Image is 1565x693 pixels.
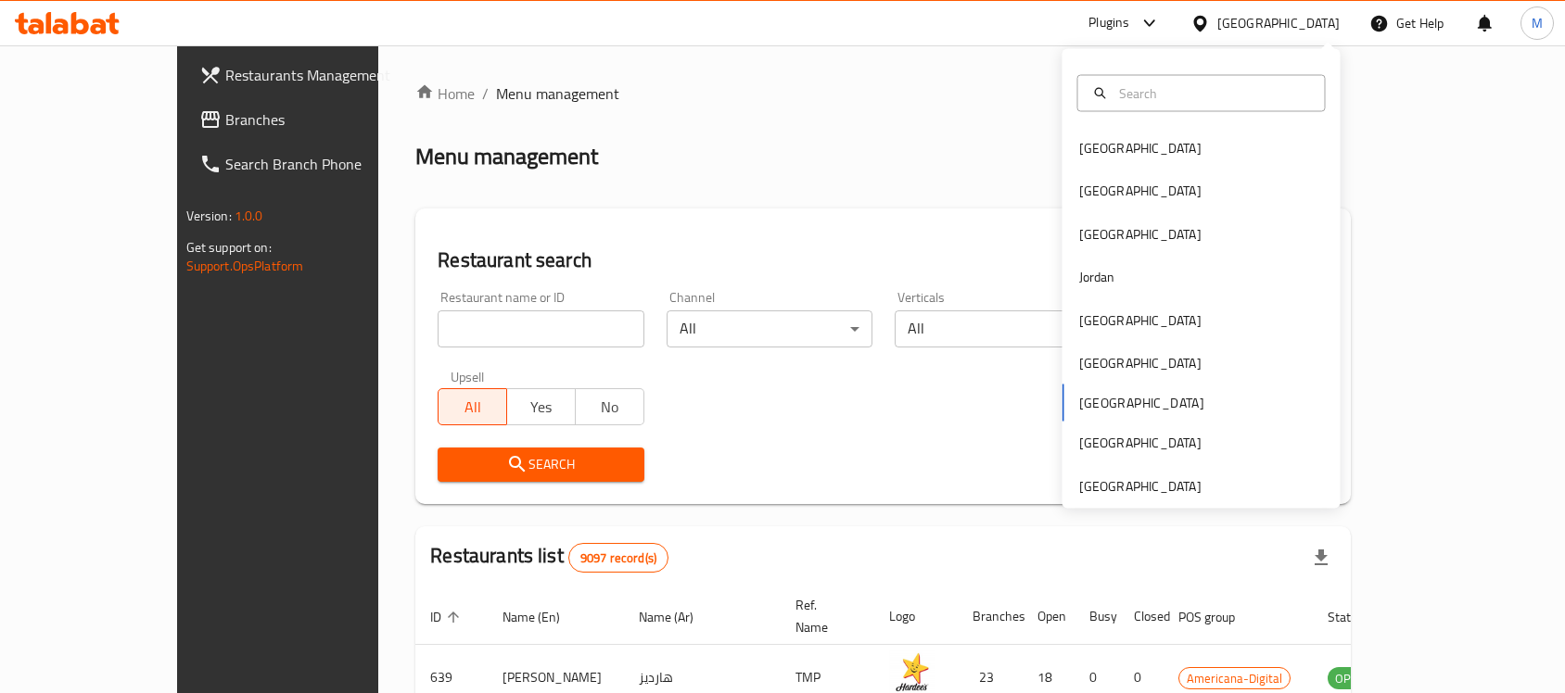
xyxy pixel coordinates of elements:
[639,606,718,628] span: Name (Ar)
[415,82,1351,105] nav: breadcrumb
[1328,667,1373,689] div: OPEN
[1079,267,1115,287] div: Jordan
[569,549,668,567] span: 9097 record(s)
[496,82,619,105] span: Menu management
[438,310,643,347] input: Search for restaurant name or ID..
[415,142,598,171] h2: Menu management
[503,606,584,628] span: Name (En)
[506,388,576,425] button: Yes
[1023,588,1075,645] th: Open
[1075,588,1119,645] th: Busy
[958,588,1023,645] th: Branches
[1079,223,1202,244] div: [GEOGRAPHIC_DATA]
[186,204,232,228] span: Version:
[583,394,637,421] span: No
[1079,138,1202,158] div: [GEOGRAPHIC_DATA]
[1179,668,1290,689] span: Americana-Digital
[1079,353,1202,373] div: [GEOGRAPHIC_DATA]
[235,204,263,228] span: 1.0.0
[482,82,489,105] li: /
[184,97,439,142] a: Branches
[225,64,424,86] span: Restaurants Management
[1328,668,1373,689] span: OPEN
[186,235,272,259] span: Get support on:
[1088,12,1129,34] div: Plugins
[430,542,668,573] h2: Restaurants list
[1299,535,1343,580] div: Export file
[1178,606,1259,628] span: POS group
[1532,13,1543,33] span: M
[575,388,644,425] button: No
[184,142,439,186] a: Search Branch Phone
[667,310,872,347] div: All
[1119,588,1164,645] th: Closed
[415,82,475,105] a: Home
[568,543,668,573] div: Total records count
[795,594,852,638] span: Ref. Name
[1079,309,1202,330] div: [GEOGRAPHIC_DATA]
[1112,82,1314,103] input: Search
[225,108,424,131] span: Branches
[1079,475,1202,496] div: [GEOGRAPHIC_DATA]
[438,447,643,482] button: Search
[225,153,424,175] span: Search Branch Phone
[184,53,439,97] a: Restaurants Management
[515,394,568,421] span: Yes
[1079,433,1202,453] div: [GEOGRAPHIC_DATA]
[451,370,485,383] label: Upsell
[1217,13,1340,33] div: [GEOGRAPHIC_DATA]
[895,310,1101,347] div: All
[1328,606,1388,628] span: Status
[186,254,304,278] a: Support.OpsPlatform
[1079,181,1202,201] div: [GEOGRAPHIC_DATA]
[874,588,958,645] th: Logo
[452,453,629,476] span: Search
[438,388,507,425] button: All
[446,394,500,421] span: All
[438,246,1329,274] h2: Restaurant search
[430,606,465,628] span: ID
